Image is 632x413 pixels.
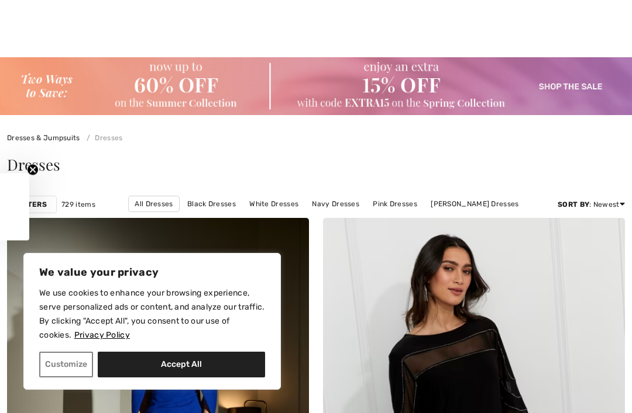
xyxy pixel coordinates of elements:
[367,196,423,211] a: Pink Dresses
[317,212,376,227] a: Long Dresses
[27,164,39,175] button: Close teaser
[215,212,315,227] a: [PERSON_NAME] Dresses
[243,196,304,211] a: White Dresses
[17,199,47,210] strong: Filters
[98,352,265,377] button: Accept All
[306,196,365,211] a: Navy Dresses
[74,329,130,341] a: Privacy Policy
[39,286,265,342] p: We use cookies to enhance your browsing experience, serve personalized ads or content, and analyz...
[128,196,179,212] a: All Dresses
[558,199,625,210] div: : Newest
[558,200,589,209] strong: Sort By
[377,212,438,227] a: Short Dresses
[61,199,95,210] span: 729 items
[39,352,93,377] button: Customize
[39,265,265,279] p: We value your privacy
[425,196,524,211] a: [PERSON_NAME] Dresses
[555,378,620,407] iframe: Opens a widget where you can find more information
[23,253,281,390] div: We value your privacy
[7,154,60,175] span: Dresses
[7,134,80,142] a: Dresses & Jumpsuits
[82,134,122,142] a: Dresses
[181,196,242,211] a: Black Dresses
